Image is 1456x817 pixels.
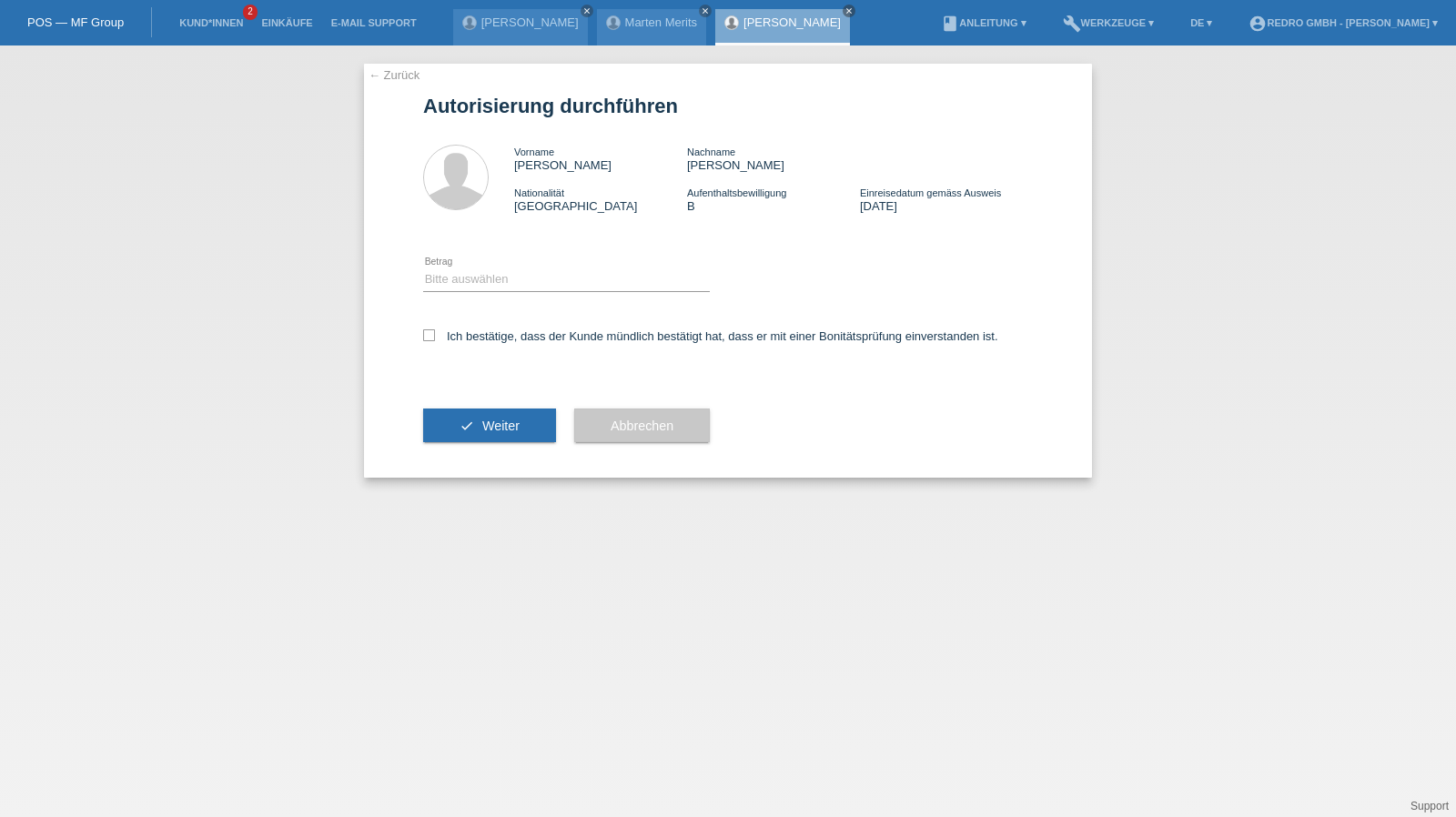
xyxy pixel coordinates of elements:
span: Einreisedatum gemäss Ausweis [860,187,1001,198]
span: 2 [243,5,258,20]
a: POS — MF Group [27,15,124,29]
i: check [460,419,474,433]
a: DE ▾ [1181,17,1221,28]
div: [PERSON_NAME] [687,145,860,172]
a: [PERSON_NAME] [743,15,841,29]
button: Abbrechen [574,408,710,443]
span: Nationalität [514,187,564,198]
a: E-Mail Support [322,17,426,28]
span: Nachname [687,146,735,157]
label: Ich bestätige, dass der Kunde mündlich bestätigt hat, dass er mit einer Bonitätsprüfung einversta... [423,329,998,343]
a: [PERSON_NAME] [481,15,579,29]
button: check Weiter [423,408,556,443]
span: Vorname [514,146,554,157]
a: close [699,5,712,17]
i: close [582,6,591,15]
a: Einkäufe [252,17,321,28]
a: close [581,5,593,17]
a: close [843,5,855,17]
span: Aufenthaltsbewilligung [687,187,786,198]
i: close [844,6,854,15]
i: close [701,6,710,15]
div: [GEOGRAPHIC_DATA] [514,186,687,213]
i: build [1063,15,1081,33]
span: Abbrechen [611,419,673,433]
a: Kund*innen [170,17,252,28]
h1: Autorisierung durchführen [423,95,1033,117]
span: Weiter [482,419,520,433]
div: [PERSON_NAME] [514,145,687,172]
a: account_circleRedro GmbH - [PERSON_NAME] ▾ [1239,17,1447,28]
a: ← Zurück [369,68,420,82]
a: Support [1410,800,1449,812]
i: account_circle [1249,15,1267,33]
i: book [941,15,959,33]
a: buildWerkzeuge ▾ [1054,17,1164,28]
div: B [687,186,860,213]
a: bookAnleitung ▾ [932,17,1035,28]
div: [DATE] [860,186,1033,213]
a: Marten Merits [625,15,697,29]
